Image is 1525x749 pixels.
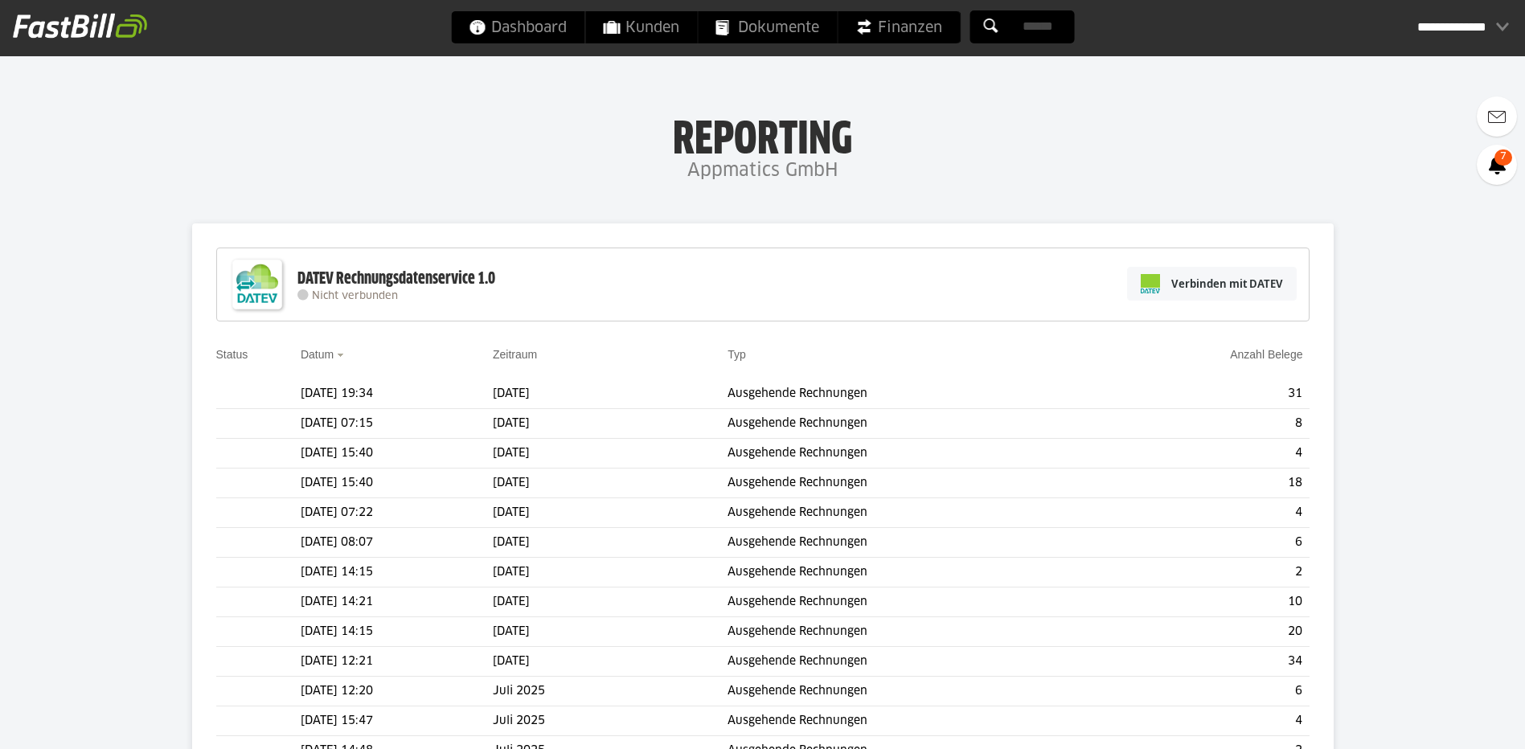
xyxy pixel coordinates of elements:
td: [DATE] 14:15 [301,558,493,587]
img: DATEV-Datenservice Logo [225,252,289,317]
a: Zeitraum [493,348,537,361]
td: 2 [1099,558,1309,587]
td: [DATE] [493,469,728,498]
td: [DATE] 07:15 [301,409,493,439]
td: 6 [1099,677,1309,706]
td: 18 [1099,469,1309,498]
td: Juli 2025 [493,706,728,736]
td: [DATE] 15:47 [301,706,493,736]
td: [DATE] 14:15 [301,617,493,647]
td: 10 [1099,587,1309,617]
td: [DATE] 08:07 [301,528,493,558]
td: Ausgehende Rechnungen [728,409,1099,439]
td: Ausgehende Rechnungen [728,587,1099,617]
td: [DATE] [493,379,728,409]
img: pi-datev-logo-farbig-24.svg [1141,274,1160,293]
td: 4 [1099,439,1309,469]
a: 7 [1477,145,1517,185]
a: Datum [301,348,334,361]
td: Ausgehende Rechnungen [728,677,1099,706]
a: Dashboard [451,11,584,43]
td: Ausgehende Rechnungen [728,647,1099,677]
td: Ausgehende Rechnungen [728,706,1099,736]
td: 8 [1099,409,1309,439]
td: 4 [1099,498,1309,528]
a: Dokumente [698,11,837,43]
img: sort_desc.gif [337,354,347,357]
td: 31 [1099,379,1309,409]
td: Ausgehende Rechnungen [728,617,1099,647]
td: [DATE] 19:34 [301,379,493,409]
td: 34 [1099,647,1309,677]
td: Ausgehende Rechnungen [728,439,1099,469]
td: Ausgehende Rechnungen [728,558,1099,587]
td: Ausgehende Rechnungen [728,498,1099,528]
td: [DATE] [493,498,728,528]
a: Verbinden mit DATEV [1127,267,1297,301]
td: Ausgehende Rechnungen [728,528,1099,558]
span: 7 [1494,149,1512,166]
span: Dashboard [469,11,567,43]
td: [DATE] 15:40 [301,439,493,469]
div: DATEV Rechnungsdatenservice 1.0 [297,268,495,289]
a: Status [216,348,248,361]
a: Anzahl Belege [1230,348,1302,361]
td: [DATE] [493,409,728,439]
td: [DATE] 14:21 [301,587,493,617]
td: [DATE] 12:20 [301,677,493,706]
span: Kunden [603,11,679,43]
td: 6 [1099,528,1309,558]
td: Ausgehende Rechnungen [728,469,1099,498]
td: [DATE] [493,528,728,558]
span: Verbinden mit DATEV [1171,276,1283,292]
td: [DATE] [493,647,728,677]
img: fastbill_logo_white.png [13,13,147,39]
td: [DATE] 07:22 [301,498,493,528]
h1: Reporting [161,113,1364,155]
td: [DATE] 15:40 [301,469,493,498]
td: 4 [1099,706,1309,736]
iframe: Öffnet ein Widget, in dem Sie weitere Informationen finden [1401,701,1509,741]
a: Typ [728,348,746,361]
span: Dokumente [715,11,819,43]
td: [DATE] [493,558,728,587]
a: Finanzen [838,11,960,43]
span: Finanzen [855,11,942,43]
span: Nicht verbunden [312,291,398,301]
td: Juli 2025 [493,677,728,706]
td: [DATE] 12:21 [301,647,493,677]
td: [DATE] [493,439,728,469]
a: Kunden [585,11,697,43]
td: Ausgehende Rechnungen [728,379,1099,409]
td: [DATE] [493,587,728,617]
td: [DATE] [493,617,728,647]
td: 20 [1099,617,1309,647]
